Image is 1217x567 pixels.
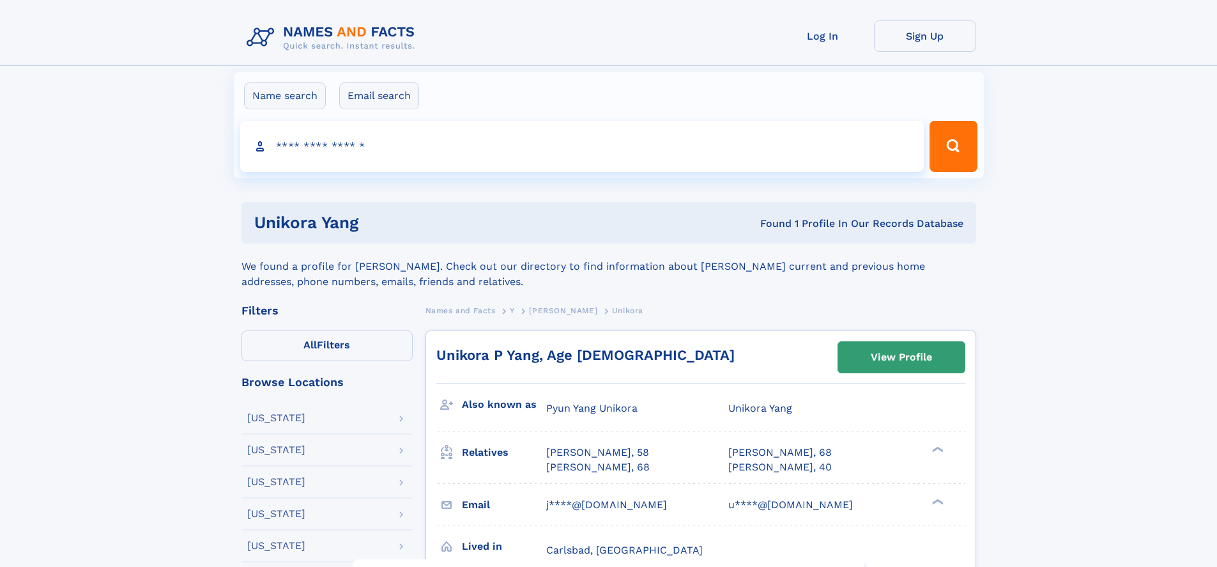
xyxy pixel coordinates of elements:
[240,121,924,172] input: search input
[241,20,425,55] img: Logo Names and Facts
[929,497,944,506] div: ❯
[772,20,874,52] a: Log In
[247,445,305,455] div: [US_STATE]
[546,446,649,460] a: [PERSON_NAME], 58
[728,402,792,414] span: Unikora Yang
[929,446,944,454] div: ❯
[241,377,413,388] div: Browse Locations
[462,394,546,416] h3: Also known as
[247,413,305,423] div: [US_STATE]
[247,477,305,487] div: [US_STATE]
[728,446,832,460] a: [PERSON_NAME], 68
[510,302,515,318] a: Y
[425,302,496,318] a: Names and Facts
[254,215,560,231] h1: Unikora Yang
[529,306,597,315] span: [PERSON_NAME]
[930,121,977,172] button: Search Button
[241,305,413,316] div: Filters
[462,536,546,557] h3: Lived in
[612,306,643,315] span: Unikora
[546,402,638,414] span: Pyun Yang Unikora
[462,494,546,516] h3: Email
[510,306,515,315] span: Y
[529,302,597,318] a: [PERSON_NAME]
[728,460,832,474] a: [PERSON_NAME], 40
[436,347,735,363] a: Unikora P Yang, Age [DEMOGRAPHIC_DATA]
[241,330,413,361] label: Filters
[546,460,650,474] a: [PERSON_NAME], 68
[247,541,305,551] div: [US_STATE]
[874,20,976,52] a: Sign Up
[241,244,976,290] div: We found a profile for [PERSON_NAME]. Check out our directory to find information about [PERSON_N...
[871,343,932,372] div: View Profile
[838,342,965,373] a: View Profile
[244,82,326,109] label: Name search
[247,509,305,519] div: [US_STATE]
[546,544,703,556] span: Carlsbad, [GEOGRAPHIC_DATA]
[339,82,419,109] label: Email search
[559,217,963,231] div: Found 1 Profile In Our Records Database
[303,339,317,351] span: All
[462,442,546,463] h3: Relatives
